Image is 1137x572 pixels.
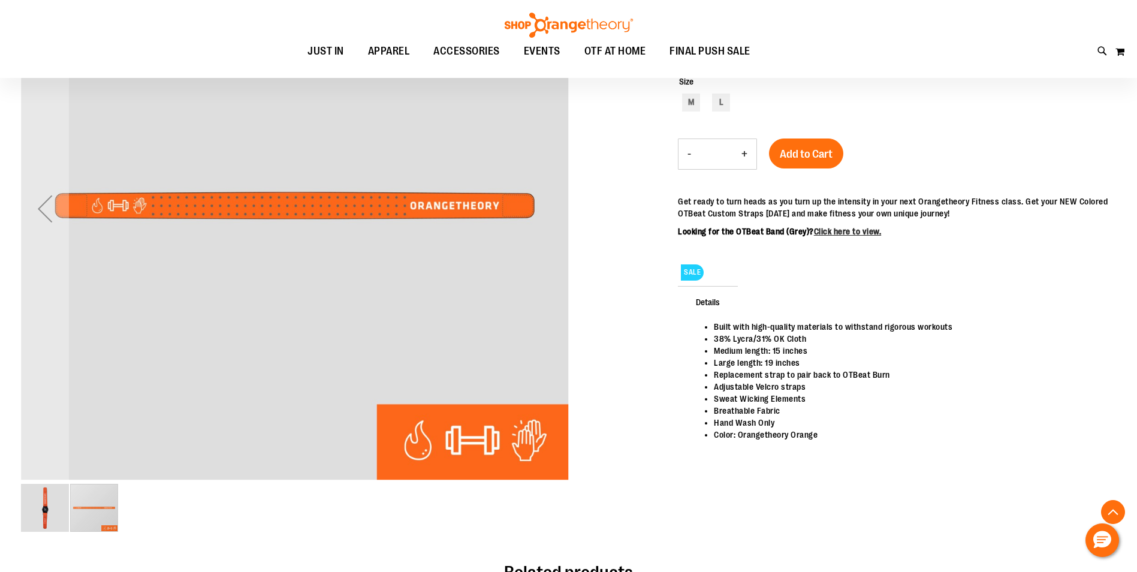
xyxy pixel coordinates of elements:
[433,38,500,65] span: ACCESSORIES
[503,13,635,38] img: Shop Orangetheory
[421,38,512,65] a: ACCESSORIES
[714,405,1104,417] li: Breathable Fabric
[780,147,833,161] span: Add to Cart
[679,77,693,86] span: Size
[678,227,881,236] b: Looking for the OTBeat Band (Grey)?
[732,139,756,169] button: Increase product quantity
[814,227,882,236] a: Click here to view.
[658,38,762,65] a: FINAL PUSH SALE
[21,484,69,532] img: OTBeat Band
[307,38,344,65] span: JUST IN
[712,94,730,112] div: L
[524,38,560,65] span: EVENTS
[1101,500,1125,524] button: Back To Top
[669,38,750,65] span: FINAL PUSH SALE
[714,321,1104,333] li: Built with high-quality materials to withstand rigorous workouts
[681,264,704,281] span: SALE
[584,38,646,65] span: OTF AT HOME
[356,38,422,65] a: APPAREL
[682,94,700,112] div: M
[714,417,1104,429] li: Hand Wash Only
[678,139,700,169] button: Decrease product quantity
[700,140,732,168] input: Product quantity
[714,381,1104,393] li: Adjustable Velcro straps
[512,38,572,65] a: EVENTS
[1085,523,1119,557] button: Hello, have a question? Let’s chat.
[714,345,1104,357] li: Medium length: 15 inches
[70,483,118,533] div: image 2 of 2
[368,38,410,65] span: APPAREL
[21,483,70,533] div: image 1 of 2
[714,393,1104,405] li: Sweat Wicking Elements
[572,38,658,65] a: OTF AT HOME
[769,139,843,168] button: Add to Cart
[714,333,1104,345] li: 38% Lycra/31% OK Cloth
[714,429,1104,441] li: Color: Orangetheory Orange
[714,369,1104,381] li: Replacement strap to pair back to OTBeat Burn
[295,38,356,65] a: JUST IN
[714,357,1104,369] li: Large length: 19 inches
[678,286,738,317] span: Details
[678,195,1116,219] p: Get ready to turn heads as you turn up the intensity in your next Orangetheory Fitness class. Get...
